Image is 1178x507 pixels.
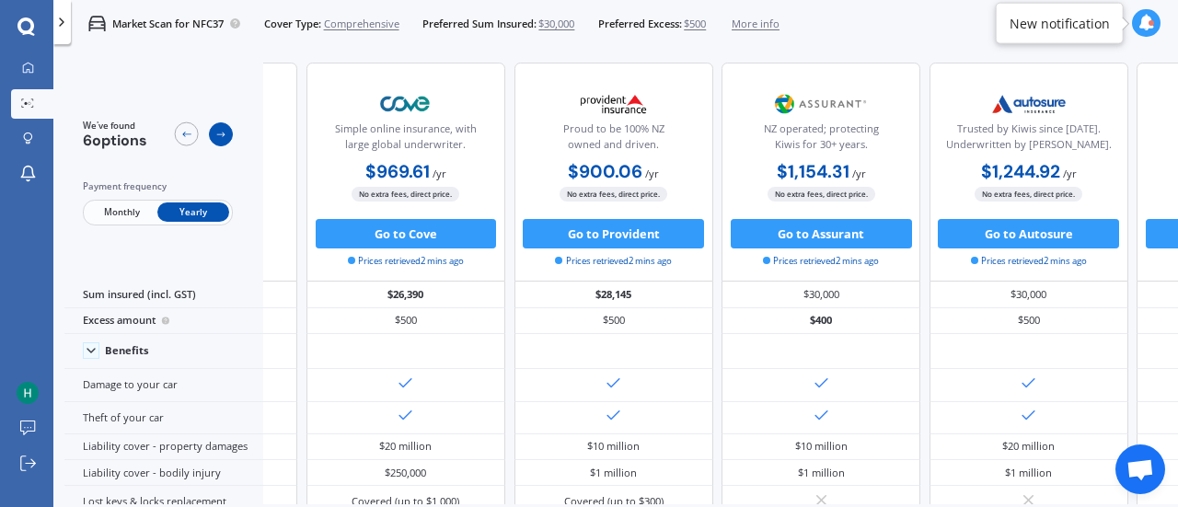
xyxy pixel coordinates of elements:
[777,160,849,183] b: $1,154.31
[385,466,426,480] div: $250,000
[734,121,907,158] div: NZ operated; protecting Kiwis for 30+ years.
[938,219,1119,248] button: Go to Autosure
[1010,14,1110,32] div: New notification
[264,17,321,31] span: Cover Type:
[731,219,912,248] button: Go to Assurant
[357,86,455,122] img: Cove.webp
[157,202,229,222] span: Yearly
[526,121,699,158] div: Proud to be 100% NZ owned and driven.
[555,255,671,268] span: Prices retrieved 2 mins ago
[64,308,263,334] div: Excess amount
[560,187,667,201] span: No extra fees, direct price.
[798,466,845,480] div: $1 million
[514,308,713,334] div: $500
[852,167,866,180] span: / yr
[379,439,432,454] div: $20 million
[64,434,263,460] div: Liability cover - property damages
[348,255,464,268] span: Prices retrieved 2 mins ago
[64,369,263,401] div: Damage to your car
[975,187,1082,201] span: No extra fees, direct price.
[319,121,492,158] div: Simple online insurance, with large global underwriter.
[722,308,920,334] div: $400
[86,202,157,222] span: Monthly
[645,167,659,180] span: / yr
[930,308,1128,334] div: $500
[1002,439,1055,454] div: $20 million
[352,187,459,201] span: No extra fees, direct price.
[306,308,505,334] div: $500
[514,282,713,307] div: $28,145
[64,402,263,434] div: Theft of your car
[981,160,1060,183] b: $1,244.92
[980,86,1078,122] img: Autosure.webp
[365,160,430,183] b: $969.61
[942,121,1115,158] div: Trusted by Kiwis since [DATE]. Underwritten by [PERSON_NAME].
[795,439,848,454] div: $10 million
[1005,466,1052,480] div: $1 million
[768,187,875,201] span: No extra fees, direct price.
[598,17,682,31] span: Preferred Excess:
[772,86,870,122] img: Assurant.png
[568,160,642,183] b: $900.06
[722,282,920,307] div: $30,000
[1115,444,1165,494] a: Open chat
[523,219,704,248] button: Go to Provident
[306,282,505,307] div: $26,390
[422,17,537,31] span: Preferred Sum Insured:
[590,466,637,480] div: $1 million
[88,15,106,32] img: car.f15378c7a67c060ca3f3.svg
[83,131,147,150] span: 6 options
[538,17,574,31] span: $30,000
[64,282,263,307] div: Sum insured (incl. GST)
[930,282,1128,307] div: $30,000
[971,255,1087,268] span: Prices retrieved 2 mins ago
[17,382,39,404] img: ACg8ocJiA5W7Ne-W0aDL325H1uqpmovVU-9OZDLIe1LKhOeuPuJTRg=s96-c
[684,17,706,31] span: $500
[324,17,399,31] span: Comprehensive
[105,344,149,357] div: Benefits
[565,86,663,122] img: Provident.png
[83,179,233,194] div: Payment frequency
[1063,167,1077,180] span: / yr
[112,17,224,31] p: Market Scan for NFC37
[587,439,640,454] div: $10 million
[83,120,147,133] span: We've found
[732,17,780,31] span: More info
[433,167,446,180] span: / yr
[316,219,497,248] button: Go to Cove
[763,255,879,268] span: Prices retrieved 2 mins ago
[64,460,263,486] div: Liability cover - bodily injury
